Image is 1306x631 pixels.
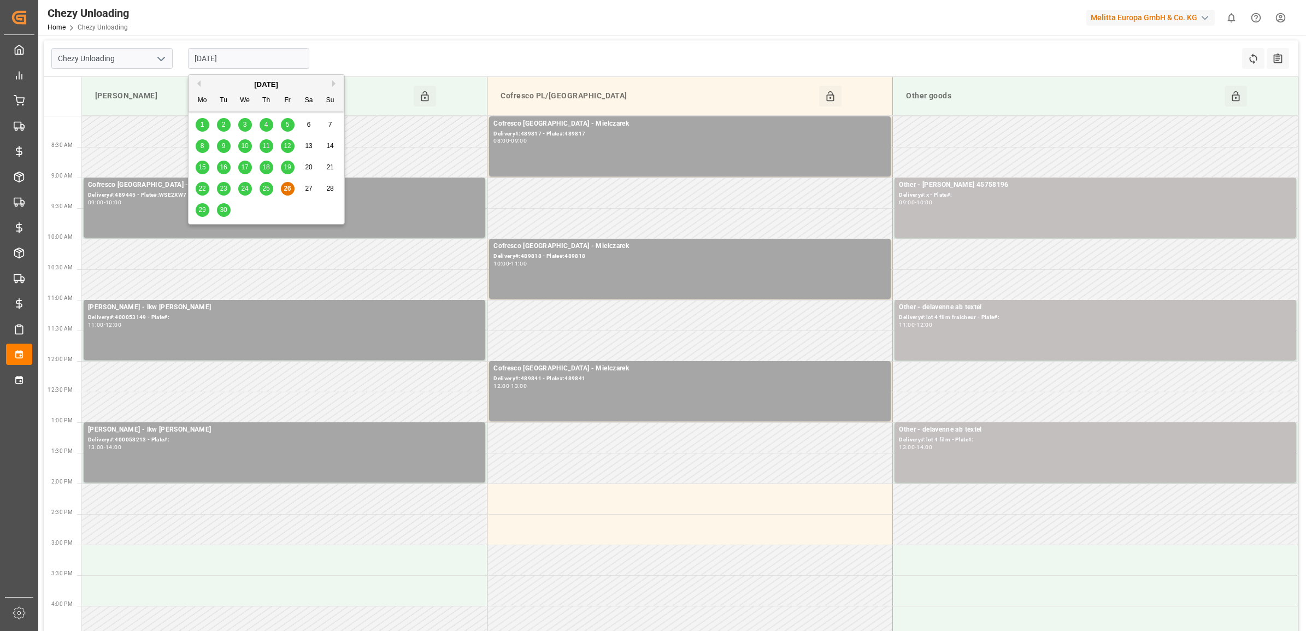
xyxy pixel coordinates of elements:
div: 12:00 [105,322,121,327]
span: 1:00 PM [51,417,73,423]
span: 7 [328,121,332,128]
span: 11:00 AM [48,295,73,301]
div: Cofresco [GEOGRAPHIC_DATA] - Mielczarek [493,363,886,374]
div: Choose Friday, September 5th, 2025 [281,118,295,132]
span: 19 [284,163,291,171]
div: 14:00 [916,445,932,450]
span: 8 [201,142,204,150]
div: [PERSON_NAME] - lkw [PERSON_NAME] [88,302,481,313]
div: Other - delavenne ab textel [899,424,1292,435]
div: Cofresco [GEOGRAPHIC_DATA] - Mielczarek [493,119,886,129]
span: 23 [220,185,227,192]
input: DD.MM.YYYY [188,48,309,69]
div: [PERSON_NAME] - lkw [PERSON_NAME] [88,424,481,435]
div: Choose Monday, September 29th, 2025 [196,203,209,217]
div: Su [323,94,337,108]
div: 09:00 [88,200,104,205]
span: 9 [222,142,226,150]
span: 9:30 AM [51,203,73,209]
span: 14 [326,142,333,150]
div: Choose Monday, September 1st, 2025 [196,118,209,132]
div: Choose Sunday, September 28th, 2025 [323,182,337,196]
div: - [509,384,511,388]
span: 18 [262,163,269,171]
div: - [915,445,916,450]
div: Choose Monday, September 8th, 2025 [196,139,209,153]
span: 9:00 AM [51,173,73,179]
span: 24 [241,185,248,192]
div: Melitta Europa GmbH & Co. KG [1086,10,1215,26]
div: Delivery#:lot 4 film - Plate#: [899,435,1292,445]
span: 11:30 AM [48,326,73,332]
div: Cofresco [GEOGRAPHIC_DATA] - EVEREST LOGISTICS SP. Z O. O. [88,180,481,191]
div: Choose Thursday, September 18th, 2025 [260,161,273,174]
button: Next Month [332,80,339,87]
div: 13:00 [511,384,527,388]
div: Choose Sunday, September 14th, 2025 [323,139,337,153]
span: 6 [307,121,311,128]
div: Delivery#:489841 - Plate#:489841 [493,374,886,384]
button: Melitta Europa GmbH & Co. KG [1086,7,1219,28]
span: 4 [264,121,268,128]
div: Other - delavenne ab textel [899,302,1292,313]
div: Choose Tuesday, September 16th, 2025 [217,161,231,174]
span: 3 [243,121,247,128]
div: [PERSON_NAME] [91,86,414,107]
div: 14:00 [105,445,121,450]
span: 10:30 AM [48,264,73,270]
span: 3:30 PM [51,570,73,576]
span: 20 [305,163,312,171]
button: Help Center [1244,5,1268,30]
span: 10 [241,142,248,150]
div: Choose Thursday, September 25th, 2025 [260,182,273,196]
div: Delivery#:489817 - Plate#:489817 [493,129,886,139]
div: Choose Tuesday, September 23rd, 2025 [217,182,231,196]
span: 11 [262,142,269,150]
div: Chezy Unloading [48,5,129,21]
span: 12:00 PM [48,356,73,362]
button: show 0 new notifications [1219,5,1244,30]
div: 10:00 [916,200,932,205]
div: Choose Friday, September 26th, 2025 [281,182,295,196]
div: Delivery#:400053149 - Plate#: [88,313,481,322]
div: 13:00 [88,445,104,450]
div: Delivery#:489445 - Plate#:WSE2XW7 [88,191,481,200]
div: - [104,445,105,450]
div: We [238,94,252,108]
span: 5 [286,121,290,128]
div: 11:00 [88,322,104,327]
div: Choose Wednesday, September 3rd, 2025 [238,118,252,132]
span: 30 [220,206,227,214]
div: Choose Wednesday, September 10th, 2025 [238,139,252,153]
input: Type to search/select [51,48,173,69]
button: Previous Month [194,80,201,87]
div: Choose Saturday, September 20th, 2025 [302,161,316,174]
div: Choose Monday, September 15th, 2025 [196,161,209,174]
div: Sa [302,94,316,108]
span: 2:00 PM [51,479,73,485]
div: Choose Saturday, September 6th, 2025 [302,118,316,132]
span: 13 [305,142,312,150]
div: Choose Tuesday, September 2nd, 2025 [217,118,231,132]
div: - [509,261,511,266]
div: 11:00 [899,322,915,327]
div: Choose Friday, September 12th, 2025 [281,139,295,153]
div: Choose Friday, September 19th, 2025 [281,161,295,174]
div: 10:00 [105,200,121,205]
div: Fr [281,94,295,108]
div: - [104,200,105,205]
div: Other goods [902,86,1225,107]
div: - [509,138,511,143]
div: Choose Sunday, September 21st, 2025 [323,161,337,174]
div: 08:00 [493,138,509,143]
div: - [915,200,916,205]
div: 12:00 [916,322,932,327]
span: 1 [201,121,204,128]
div: Choose Thursday, September 4th, 2025 [260,118,273,132]
div: Th [260,94,273,108]
div: 13:00 [899,445,915,450]
div: 10:00 [493,261,509,266]
div: [DATE] [189,79,344,90]
span: 26 [284,185,291,192]
span: 22 [198,185,205,192]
